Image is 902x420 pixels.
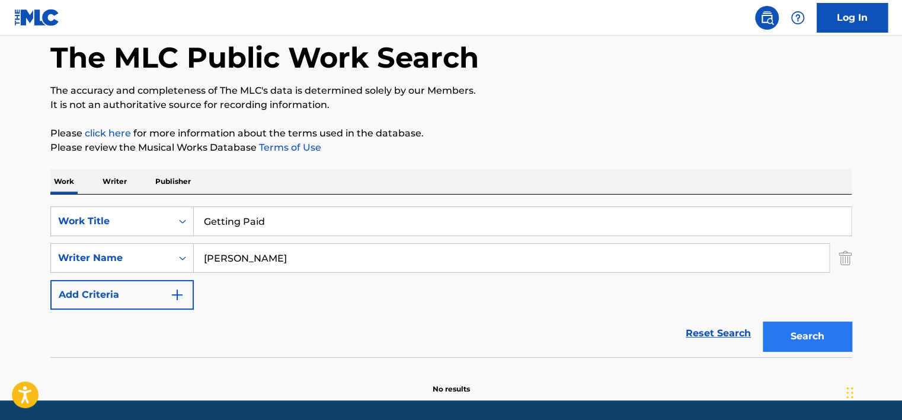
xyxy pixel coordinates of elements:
[50,280,194,310] button: Add Criteria
[58,214,165,228] div: Work Title
[843,363,902,420] div: চ্যাট উইজেট
[50,40,479,75] h1: The MLC Public Work Search
[791,11,805,25] img: help
[680,320,757,346] a: Reset Search
[843,363,902,420] iframe: Chat Widget
[152,169,194,194] p: Publisher
[760,11,774,25] img: search
[50,98,852,112] p: It is not an authoritative source for recording information.
[50,84,852,98] p: The accuracy and completeness of The MLC's data is determined solely by our Members.
[50,126,852,141] p: Please for more information about the terms used in the database.
[50,169,78,194] p: Work
[50,141,852,155] p: Please review the Musical Works Database
[58,251,165,265] div: Writer Name
[755,6,779,30] a: Public Search
[170,288,184,302] img: 9d2ae6d4665cec9f34b9.svg
[846,375,853,411] div: টেনে আনুন
[50,206,852,357] form: Search Form
[14,9,60,26] img: MLC Logo
[763,322,852,351] button: Search
[85,128,131,139] a: click here
[817,3,888,33] a: Log In
[786,6,810,30] div: Help
[433,370,470,394] p: No results
[99,169,130,194] p: Writer
[839,243,852,273] img: Delete Criterion
[257,142,321,153] a: Terms of Use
